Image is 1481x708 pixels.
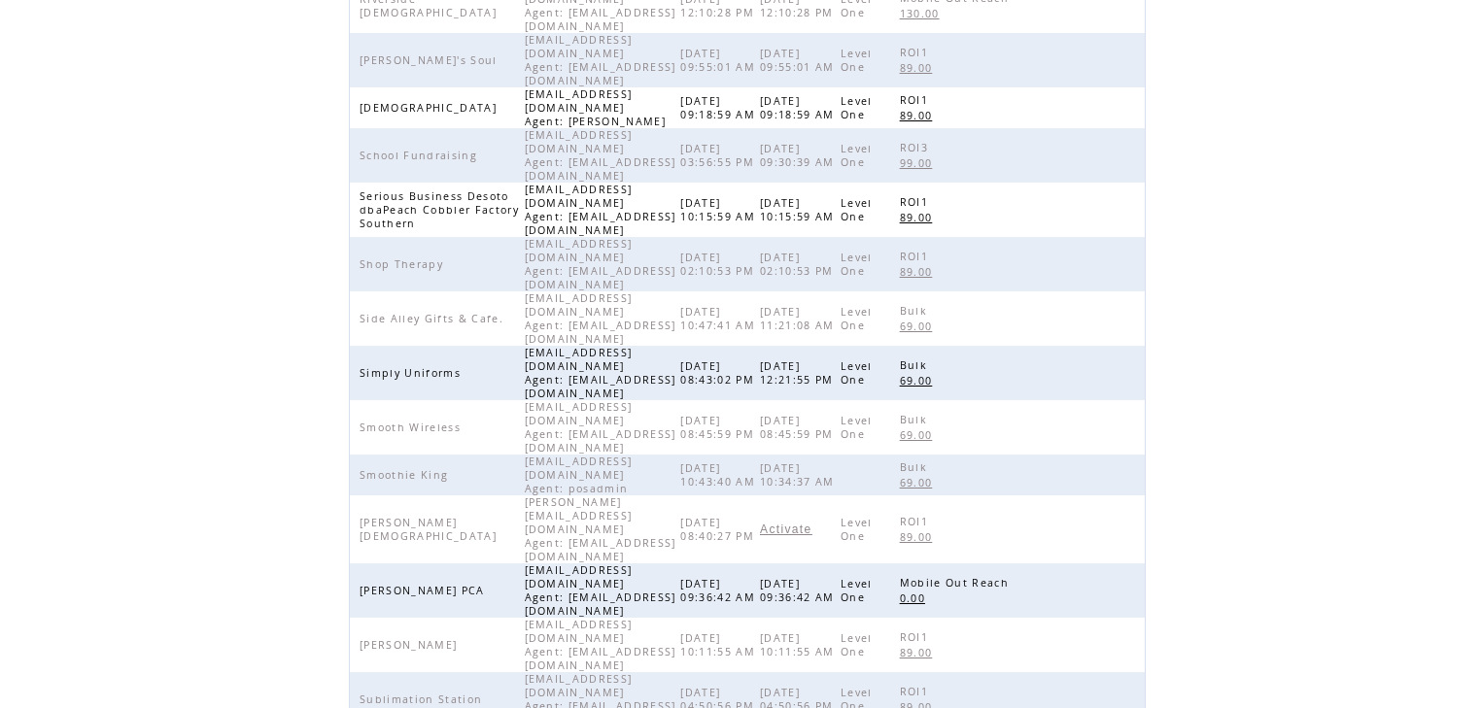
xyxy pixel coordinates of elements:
[900,304,932,318] span: Bulk
[841,577,873,604] span: Level One
[360,584,490,597] span: [PERSON_NAME] PCA
[841,359,873,387] span: Level One
[760,523,811,536] span: Activate
[760,196,840,223] span: [DATE] 10:15:59 AM
[900,358,932,372] span: Bulk
[525,237,676,291] span: [EMAIL_ADDRESS][DOMAIN_NAME] Agent: [EMAIL_ADDRESS][DOMAIN_NAME]
[680,516,759,543] span: [DATE] 08:40:27 PM
[900,590,935,606] a: 0.00
[900,46,933,59] span: ROI1
[525,33,676,87] span: [EMAIL_ADDRESS][DOMAIN_NAME] Agent: [EMAIL_ADDRESS][DOMAIN_NAME]
[525,495,676,563] span: [PERSON_NAME][EMAIL_ADDRESS][DOMAIN_NAME] Agent: [EMAIL_ADDRESS][DOMAIN_NAME]
[900,320,938,333] span: 69.00
[900,211,938,224] span: 89.00
[360,189,519,230] span: Serious Business Desoto dbaPeach Cobbler Factory Southern
[900,265,938,279] span: 89.00
[900,428,938,442] span: 69.00
[760,577,840,604] span: [DATE] 09:36:42 AM
[900,93,933,107] span: ROI1
[900,156,938,170] span: 99.00
[760,631,840,658] span: [DATE] 10:11:55 AM
[841,516,873,543] span: Level One
[360,101,501,115] span: [DEMOGRAPHIC_DATA]
[360,638,462,652] span: [PERSON_NAME]
[900,474,943,490] a: 69.00
[525,291,676,346] span: [EMAIL_ADDRESS][DOMAIN_NAME] Agent: [EMAIL_ADDRESS][DOMAIN_NAME]
[841,142,873,169] span: Level One
[900,5,949,21] a: 130.00
[900,630,933,644] span: ROI1
[525,128,676,183] span: [EMAIL_ADDRESS][DOMAIN_NAME] Agent: [EMAIL_ADDRESS][DOMAIN_NAME]
[360,53,502,67] span: [PERSON_NAME]'s Soul
[760,251,839,278] span: [DATE] 02:10:53 PM
[900,318,943,334] a: 69.00
[680,47,760,74] span: [DATE] 09:55:01 AM
[760,523,811,535] a: Activate
[525,618,676,672] span: [EMAIL_ADDRESS][DOMAIN_NAME] Agent: [EMAIL_ADDRESS][DOMAIN_NAME]
[841,196,873,223] span: Level One
[841,47,873,74] span: Level One
[680,631,760,658] span: [DATE] 10:11:55 AM
[900,250,933,263] span: ROI1
[900,476,938,489] span: 69.00
[900,591,930,605] span: 0.00
[680,414,759,441] span: [DATE] 08:45:59 PM
[900,644,943,660] a: 89.00
[525,455,634,495] span: [EMAIL_ADDRESS][DOMAIN_NAME] Agent: posadmin
[900,528,943,545] a: 89.00
[525,563,676,618] span: [EMAIL_ADDRESS][DOMAIN_NAME] Agent: [EMAIL_ADDRESS][DOMAIN_NAME]
[900,646,938,659] span: 89.00
[760,414,839,441] span: [DATE] 08:45:59 PM
[900,61,938,75] span: 89.00
[760,47,840,74] span: [DATE] 09:55:01 AM
[900,372,943,388] a: 69.00
[680,196,760,223] span: [DATE] 10:15:59 AM
[900,530,938,544] span: 89.00
[680,251,759,278] span: [DATE] 02:10:53 PM
[680,94,760,121] span: [DATE] 09:18:59 AM
[760,305,840,332] span: [DATE] 11:21:08 AM
[760,359,839,387] span: [DATE] 12:21:55 PM
[525,346,676,400] span: [EMAIL_ADDRESS][DOMAIN_NAME] Agent: [EMAIL_ADDRESS][DOMAIN_NAME]
[900,685,933,698] span: ROI1
[900,107,943,123] a: 89.00
[841,305,873,332] span: Level One
[760,461,840,489] span: [DATE] 10:34:37 AM
[360,366,465,380] span: Simply Uniforms
[680,305,760,332] span: [DATE] 10:47:41 AM
[360,692,487,706] span: Sublimation Station
[680,577,760,604] span: [DATE] 09:36:42 AM
[900,7,945,20] span: 130.00
[900,263,943,280] a: 89.00
[900,426,943,443] a: 69.00
[360,421,465,434] span: Smooth Wireless
[680,461,760,489] span: [DATE] 10:43:40 AM
[841,251,873,278] span: Level One
[360,312,508,325] span: Side Alley Gifts & Cafe.
[900,59,943,76] a: 89.00
[900,141,933,154] span: ROI3
[360,516,501,543] span: [PERSON_NAME][DEMOGRAPHIC_DATA]
[360,149,482,162] span: School Fundraising
[525,400,676,455] span: [EMAIL_ADDRESS][DOMAIN_NAME] Agent: [EMAIL_ADDRESS][DOMAIN_NAME]
[900,154,943,171] a: 99.00
[900,209,943,225] a: 89.00
[900,515,933,528] span: ROI1
[900,413,932,426] span: Bulk
[900,374,938,388] span: 69.00
[900,109,938,122] span: 89.00
[360,257,448,271] span: Shop Therapy
[525,183,676,237] span: [EMAIL_ADDRESS][DOMAIN_NAME] Agent: [EMAIL_ADDRESS][DOMAIN_NAME]
[680,142,759,169] span: [DATE] 03:56:55 PM
[900,195,933,209] span: ROI1
[760,142,840,169] span: [DATE] 09:30:39 AM
[900,576,1014,590] span: Mobile Out Reach
[841,631,873,658] span: Level One
[680,359,759,387] span: [DATE] 08:43:02 PM
[360,468,453,482] span: Smoothie King
[525,87,672,128] span: [EMAIL_ADDRESS][DOMAIN_NAME] Agent: [PERSON_NAME]
[760,94,840,121] span: [DATE] 09:18:59 AM
[841,94,873,121] span: Level One
[841,414,873,441] span: Level One
[900,460,932,474] span: Bulk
